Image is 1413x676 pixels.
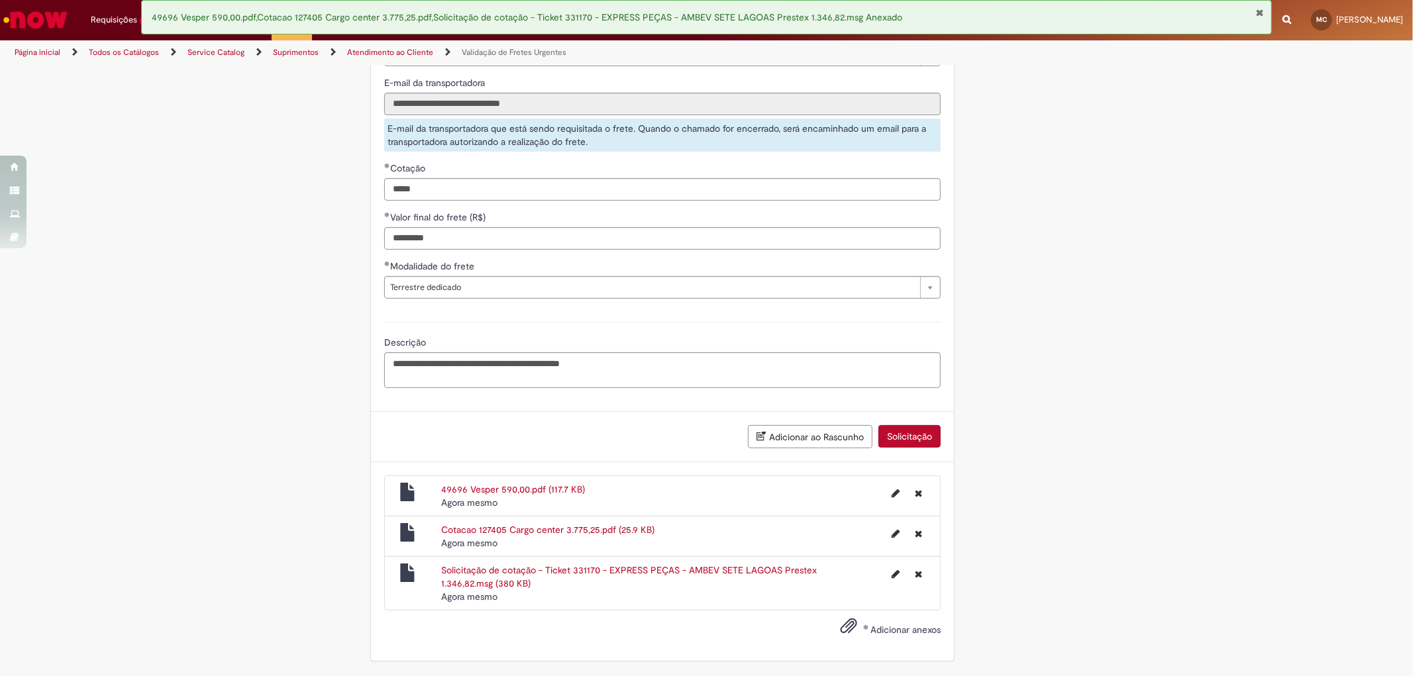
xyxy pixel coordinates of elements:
button: Editar nome de arquivo 49696 Vesper 590,00.pdf [884,483,908,504]
button: Adicionar ao Rascunho [748,425,872,448]
a: Suprimentos [273,47,319,58]
a: 49696 Vesper 590,00.pdf (117.7 KB) [441,483,585,495]
a: Cotacao 127405 Cargo center 3.775,25.pdf (25.9 KB) [441,524,654,536]
span: 49696 Vesper 590,00.pdf,Cotacao 127405 Cargo center 3.775,25.pdf,Solicitação de cotação - Ticket ... [152,11,902,23]
span: Obrigatório Preenchido [384,261,390,266]
span: Valor final do frete (R$) [390,211,488,223]
a: Solicitação de cotação - Ticket 331170 - EXPRESS PEÇAS - AMBEV SETE LAGOAS Prestex 1.346,82.msg (... [441,564,817,589]
a: Página inicial [15,47,60,58]
span: Adicionar anexos [870,624,941,636]
span: Obrigatório Preenchido [384,163,390,168]
button: Excluir 49696 Vesper 590,00.pdf [907,483,930,504]
span: Agora mesmo [441,537,497,549]
button: Excluir Cotacao 127405 Cargo center 3.775,25.pdf [907,523,930,544]
button: Fechar Notificação [1256,7,1265,18]
span: [PERSON_NAME] [1336,14,1403,25]
button: Solicitação [878,425,941,448]
span: Agora mesmo [441,591,497,603]
time: 27/08/2025 16:49:41 [441,537,497,549]
span: Cotação [390,162,428,174]
div: E-mail da transportadora que está sendo requisitada o frete. Quando o chamado for encerrado, será... [384,119,941,152]
button: Editar nome de arquivo Solicitação de cotação - Ticket 331170 - EXPRESS PEÇAS - AMBEV SETE LAGOAS... [884,563,908,585]
a: Service Catalog [187,47,244,58]
ul: Trilhas de página [10,40,932,65]
textarea: Descrição [384,352,941,388]
span: MC [1316,15,1327,24]
span: Obrigatório Preenchido [384,212,390,217]
span: Terrestre dedicado [390,277,914,298]
span: Agora mesmo [441,497,497,508]
a: Todos os Catálogos [89,47,159,58]
a: Atendimento ao Cliente [347,47,433,58]
button: Editar nome de arquivo Cotacao 127405 Cargo center 3.775,25.pdf [884,523,908,544]
button: Excluir Solicitação de cotação - Ticket 331170 - EXPRESS PEÇAS - AMBEV SETE LAGOAS Prestex 1.346,... [907,563,930,585]
time: 27/08/2025 16:49:41 [441,591,497,603]
img: ServiceNow [1,7,70,33]
span: Somente leitura - E-mail da transportadora [384,77,488,89]
button: Adicionar anexos [837,614,861,644]
a: Validação de Fretes Urgentes [462,47,566,58]
input: Valor final do frete (R$) [384,227,941,250]
input: E-mail da transportadora [384,93,941,115]
time: 27/08/2025 16:49:41 [441,497,497,508]
span: Requisições [91,13,137,26]
input: Cotação [384,178,941,201]
span: Descrição [384,336,429,348]
span: Modalidade do frete [390,260,477,272]
span: 1 [140,15,150,26]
